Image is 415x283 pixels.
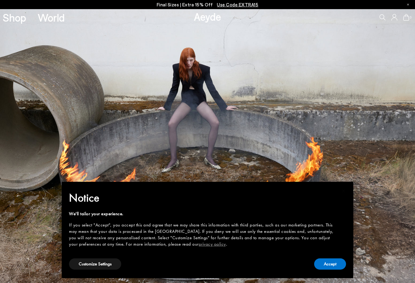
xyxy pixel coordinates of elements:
button: Customize Settings [69,258,121,270]
a: 0 [403,14,409,21]
div: If you select "Accept", you accept this and agree that we may share this information with third p... [69,222,336,247]
a: World [38,12,65,23]
h2: Notice [69,190,336,206]
p: Final Sizes | Extra 15% Off [157,1,259,9]
button: Accept [314,258,346,270]
a: privacy policy [199,241,226,247]
div: We'll tailor your experience. [69,211,336,217]
span: 0 [409,16,412,19]
button: Close this notice [336,184,351,198]
a: Aeyde [194,10,221,23]
span: Navigate to /collections/ss25-final-sizes [217,2,258,7]
span: × [342,186,346,195]
a: Shop [3,12,26,23]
